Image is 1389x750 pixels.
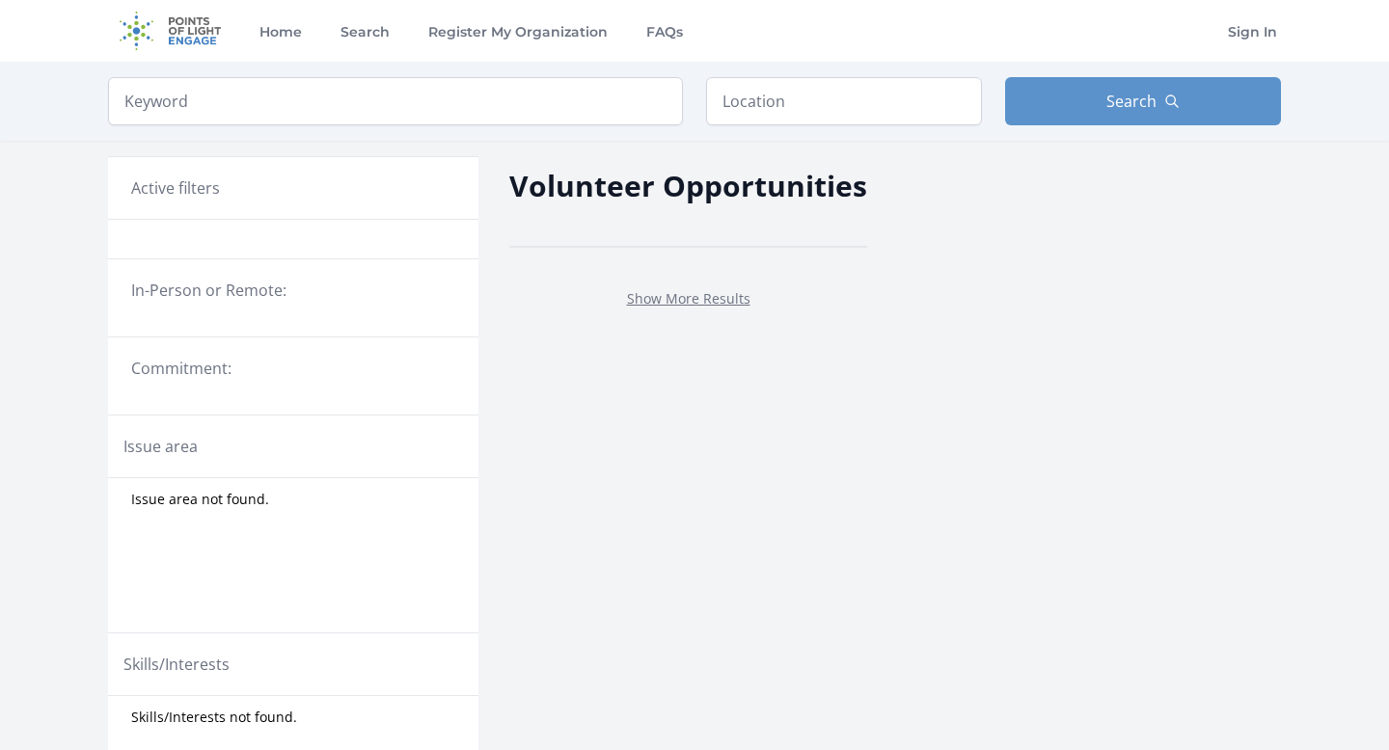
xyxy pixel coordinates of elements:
legend: Commitment: [131,357,455,380]
legend: Issue area [123,435,198,458]
span: Skills/Interests not found. [131,708,297,727]
h3: Active filters [131,176,220,200]
input: Keyword [108,77,683,125]
legend: In-Person or Remote: [131,279,455,302]
h2: Volunteer Opportunities [509,164,867,207]
legend: Skills/Interests [123,653,230,676]
input: Location [706,77,982,125]
button: Search [1005,77,1281,125]
span: Issue area not found. [131,490,269,509]
a: Show More Results [627,289,750,308]
span: Search [1106,90,1157,113]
